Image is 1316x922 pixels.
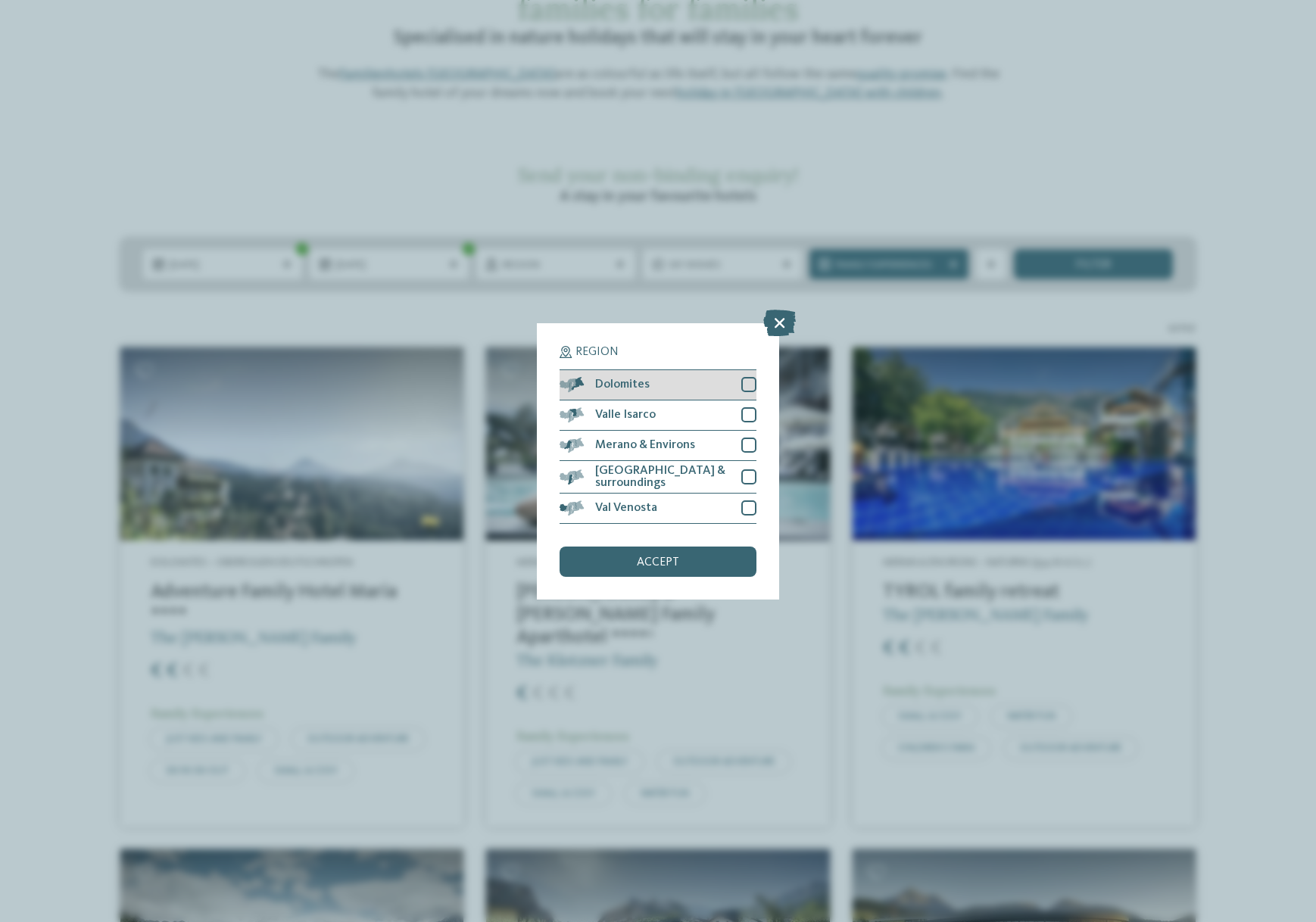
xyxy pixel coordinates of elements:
span: Region [575,346,619,358]
span: Dolomites [595,378,650,391]
span: Val Venosta [595,502,657,514]
span: Merano & Environs [595,439,695,451]
span: accept [637,556,679,568]
span: [GEOGRAPHIC_DATA] & surroundings [595,465,730,489]
span: Valle Isarco [595,409,656,421]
